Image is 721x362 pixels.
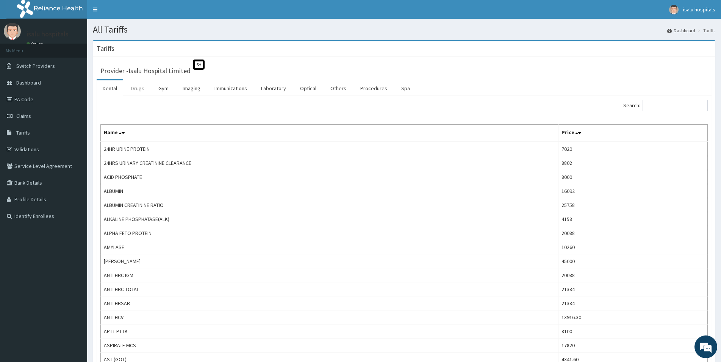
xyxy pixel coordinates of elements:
[667,27,695,34] a: Dashboard
[643,100,708,111] input: Search:
[208,80,253,96] a: Immunizations
[97,80,123,96] a: Dental
[16,63,55,69] span: Switch Providers
[101,296,558,310] td: ANTI HBSAB
[558,296,707,310] td: 21384
[558,240,707,254] td: 10260
[14,38,31,57] img: d_794563401_company_1708531726252_794563401
[558,184,707,198] td: 16092
[558,226,707,240] td: 20088
[101,125,558,142] th: Name
[125,80,150,96] a: Drugs
[39,42,127,52] div: Chat with us now
[324,80,352,96] a: Others
[101,142,558,156] td: 24HR URINE PROTEIN
[27,41,45,47] a: Online
[97,45,114,52] h3: Tariffs
[16,79,41,86] span: Dashboard
[558,310,707,324] td: 13916.30
[354,80,393,96] a: Procedures
[101,324,558,338] td: APTT PTTK
[101,282,558,296] td: ANTI HBC TOTAL
[101,184,558,198] td: ALBUMIN
[100,67,191,74] h3: Provider - Isalu Hospital Limited
[93,25,715,34] h1: All Tariffs
[101,156,558,170] td: 24HRS URINARY CREATININE CLEARANCE
[623,100,708,111] label: Search:
[558,254,707,268] td: 45000
[101,226,558,240] td: ALPHA FETO PROTEIN
[558,282,707,296] td: 21384
[255,80,292,96] a: Laboratory
[177,80,206,96] a: Imaging
[294,80,322,96] a: Optical
[4,207,144,233] textarea: Type your message and hit 'Enter'
[16,113,31,119] span: Claims
[124,4,142,22] div: Minimize live chat window
[558,156,707,170] td: 8802
[4,23,21,40] img: User Image
[101,338,558,353] td: ASPIRATE MCS
[558,338,707,353] td: 17820
[101,170,558,184] td: ACID PHOSPHATE
[101,268,558,282] td: ANTI HBC IGM
[558,142,707,156] td: 7020
[101,254,558,268] td: [PERSON_NAME]
[16,129,30,136] span: Tariffs
[152,80,175,96] a: Gym
[193,60,205,70] span: St
[683,6,715,13] span: isalu hospitals
[558,125,707,142] th: Price
[101,240,558,254] td: AMYLASE
[101,212,558,226] td: ALKALINE PHOSPHATASE(ALK)
[101,198,558,212] td: ALBUMIN CREATININE RATIO
[558,212,707,226] td: 4158
[558,324,707,338] td: 8100
[669,5,679,14] img: User Image
[44,96,105,172] span: We're online!
[395,80,416,96] a: Spa
[558,198,707,212] td: 25758
[101,310,558,324] td: ANTI HCV
[27,31,69,38] p: isalu hospitals
[696,27,715,34] li: Tariffs
[558,268,707,282] td: 20088
[558,170,707,184] td: 8000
